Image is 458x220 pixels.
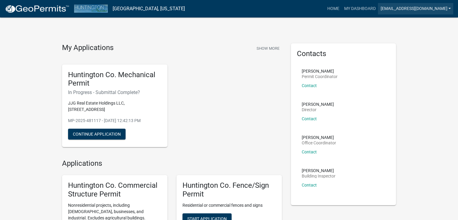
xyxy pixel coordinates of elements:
[302,83,317,88] a: Contact
[302,168,335,173] p: [PERSON_NAME]
[302,116,317,121] a: Contact
[62,43,114,52] h4: My Applications
[325,3,341,14] a: Home
[302,174,335,178] p: Building Inspector
[302,149,317,154] a: Contact
[302,141,336,145] p: Office Coordinator
[302,102,334,106] p: [PERSON_NAME]
[62,159,282,168] h4: Applications
[113,4,185,14] a: [GEOGRAPHIC_DATA], [US_STATE]
[302,183,317,187] a: Contact
[68,181,161,199] h5: Huntington Co. Commercial Structure Permit
[68,129,126,140] button: Continue Application
[302,135,336,140] p: [PERSON_NAME]
[378,3,453,14] a: [EMAIL_ADDRESS][DOMAIN_NAME]
[74,5,108,13] img: Huntington County, Indiana
[68,71,161,88] h5: Huntington Co. Mechanical Permit
[254,43,282,53] button: Show More
[182,202,276,209] p: Residential or commercial fences and signs
[302,108,334,112] p: Director
[68,100,161,113] p: JJG Real Estate Holdings LLC, [STREET_ADDRESS]
[297,49,390,58] h5: Contacts
[68,118,161,124] p: MP-2025-481117 - [DATE] 12:42:13 PM
[182,181,276,199] h5: Huntington Co. Fence/Sign Permit
[302,74,338,79] p: Permit Coordinator
[341,3,378,14] a: My Dashboard
[302,69,338,73] p: [PERSON_NAME]
[68,90,161,95] h6: In Progress - Submittal Complete?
